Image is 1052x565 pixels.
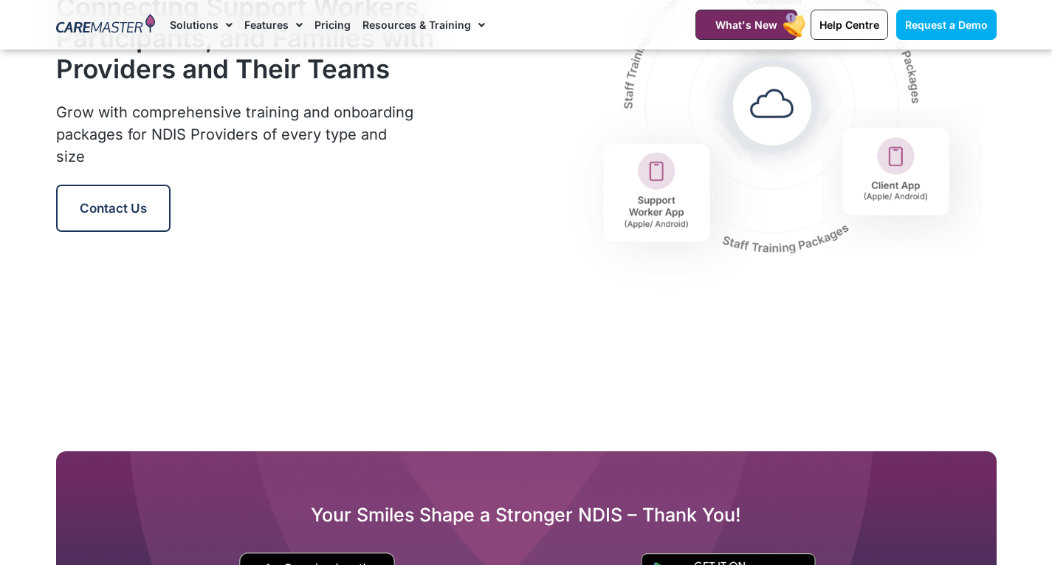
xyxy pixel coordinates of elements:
[56,503,997,527] h2: Your Smiles Shape a Stronger NDIS – Thank You!
[56,14,156,36] img: CareMaster Logo
[715,18,777,31] span: What's New
[56,185,171,232] a: Contact Us
[80,201,147,216] span: Contact Us
[896,10,997,40] a: Request a Demo
[811,10,888,40] a: Help Centre
[695,10,797,40] a: What's New
[819,18,879,31] span: Help Centre
[56,103,413,165] span: Grow with comprehensive training and onboarding packages for NDIS Providers of every type and size
[905,18,988,31] span: Request a Demo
